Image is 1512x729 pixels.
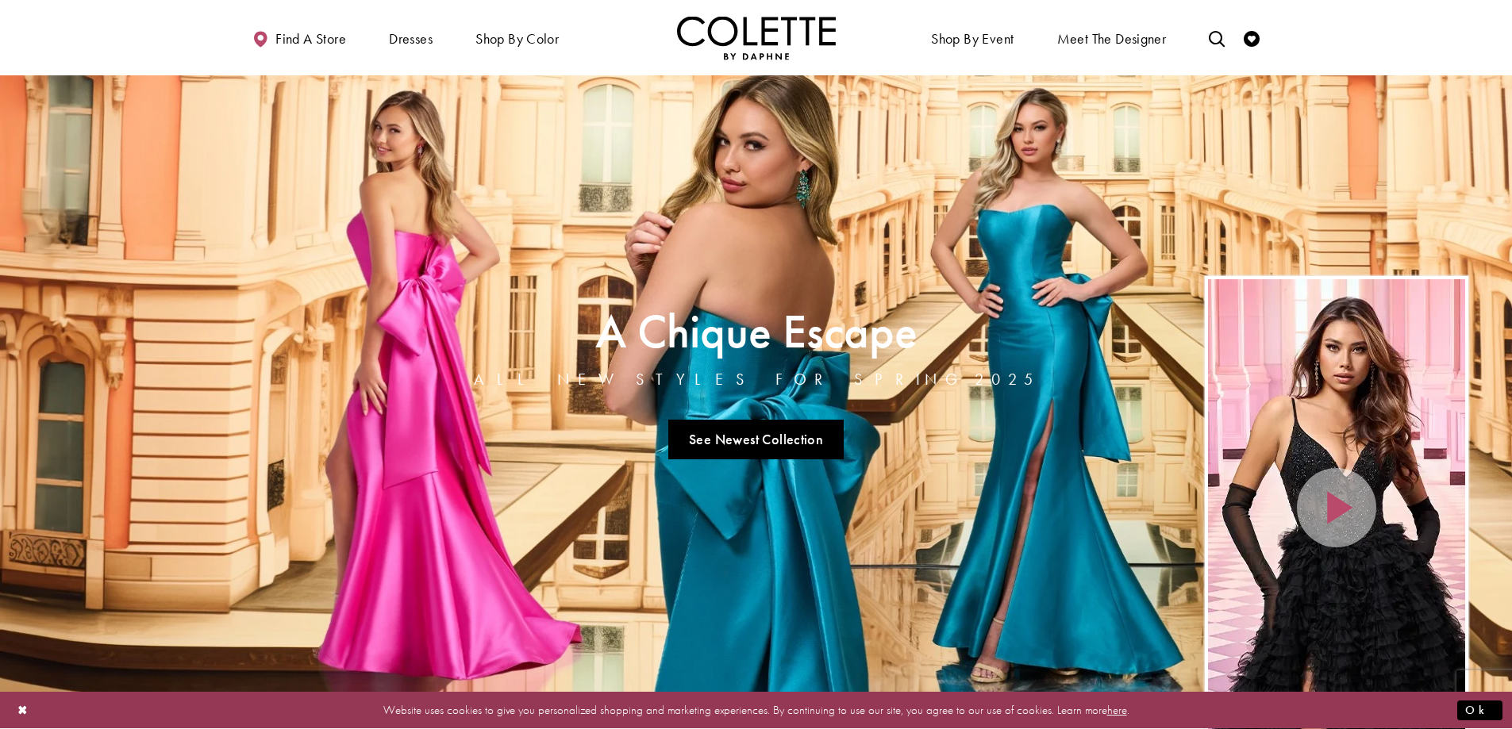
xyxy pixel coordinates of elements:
button: Submit Dialog [1457,700,1502,720]
ul: Slider Links [469,413,1044,466]
button: Close Dialog [10,696,37,724]
a: See Newest Collection A Chique Escape All New Styles For Spring 2025 [668,420,844,459]
p: Website uses cookies to give you personalized shopping and marketing experiences. By continuing t... [114,700,1398,721]
a: here [1107,702,1127,718]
